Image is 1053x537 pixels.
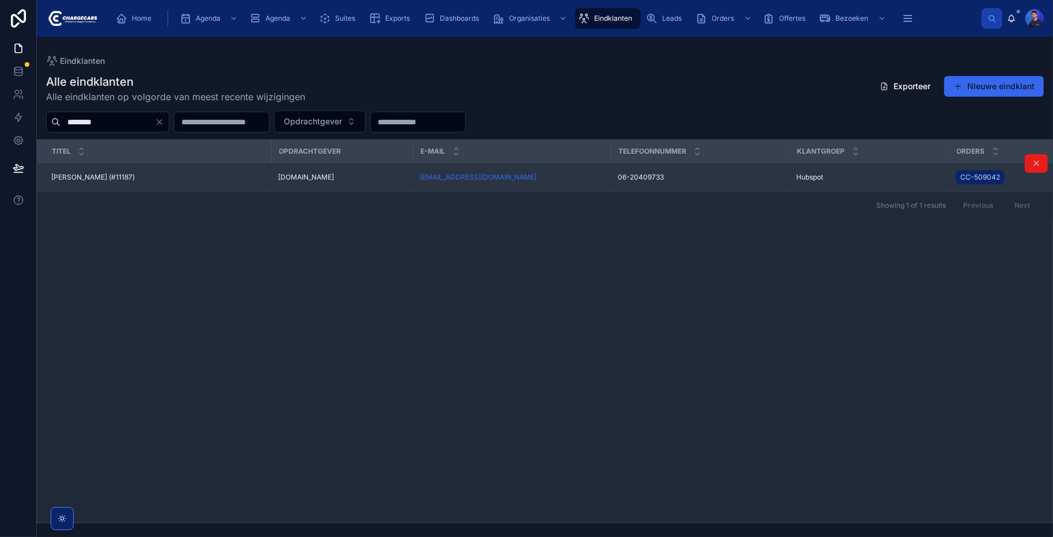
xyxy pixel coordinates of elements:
[816,8,892,29] a: Bezoeken
[385,14,410,23] span: Exports
[595,14,633,23] span: Eindklanten
[489,8,573,29] a: Organisaties
[284,116,342,127] span: Opdrachtgever
[575,8,641,29] a: Eindklanten
[274,111,366,132] button: Select Button
[51,173,264,182] a: [PERSON_NAME] (#11187)
[957,147,985,156] span: Orders
[944,76,1044,97] button: Nieuwe eindklant
[618,173,782,182] a: 06-20409733
[420,173,537,182] a: [EMAIL_ADDRESS][DOMAIN_NAME]
[796,173,942,182] a: Hubspot
[46,90,305,104] span: Alle eindklanten op volgorde van meest recente wijzigingen
[663,14,682,23] span: Leads
[366,8,418,29] a: Exports
[796,173,823,182] span: Hubspot
[440,14,479,23] span: Dashboards
[960,173,1000,182] span: CC-509042
[52,147,71,156] span: Titel
[956,170,1005,184] a: CC-509042
[155,117,169,127] button: Clear
[46,74,305,90] h1: Alle eindklanten
[509,14,550,23] span: Organisaties
[60,55,105,67] span: Eindklanten
[760,8,814,29] a: Offertes
[132,14,151,23] span: Home
[797,147,845,156] span: Klantgroep
[278,173,406,182] a: [DOMAIN_NAME]
[870,76,940,97] button: Exporteer
[420,8,487,29] a: Dashboards
[780,14,806,23] span: Offertes
[107,6,982,31] div: scrollable content
[196,14,221,23] span: Agenda
[46,9,97,28] img: App logo
[315,8,363,29] a: Suites
[712,14,735,23] span: Orders
[876,201,946,210] span: Showing 1 of 1 results
[278,173,334,182] span: [DOMAIN_NAME]
[619,147,687,156] span: Telefoonnummer
[279,147,341,156] span: Opdrachtgever
[46,55,105,67] a: Eindklanten
[335,14,355,23] span: Suites
[420,173,604,182] a: [EMAIL_ADDRESS][DOMAIN_NAME]
[246,8,313,29] a: Agenda
[421,147,446,156] span: E-mail
[51,173,135,182] span: [PERSON_NAME] (#11187)
[176,8,244,29] a: Agenda
[112,8,159,29] a: Home
[643,8,690,29] a: Leads
[265,14,290,23] span: Agenda
[693,8,758,29] a: Orders
[836,14,869,23] span: Bezoeken
[618,173,664,182] span: 06-20409733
